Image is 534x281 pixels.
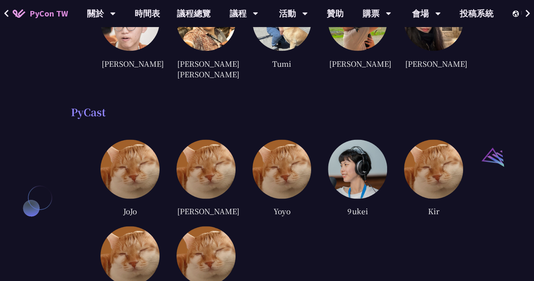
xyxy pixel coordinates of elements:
img: default.0dba411.jpg [404,139,463,199]
div: Tumi [252,57,312,70]
div: Kir [404,205,463,218]
div: [PERSON_NAME] [100,57,160,70]
div: [PERSON_NAME] [404,57,463,70]
span: PyCon TW [30,7,68,20]
a: PyCon TW [4,3,76,24]
img: default.0dba411.jpg [252,139,312,199]
div: JoJo [100,205,160,218]
div: [PERSON_NAME] [176,205,236,218]
div: PyCast [71,106,463,118]
div: [PERSON_NAME] [328,57,387,70]
img: Locale Icon [512,11,521,17]
img: default.0dba411.jpg [100,139,160,199]
img: %E9%88%BA%E9%A6%A8.a36203b.jpg [328,139,387,199]
img: default.0dba411.jpg [176,139,236,199]
div: 9ukei [328,205,387,218]
div: [PERSON_NAME] [PERSON_NAME] [176,57,236,80]
img: Home icon of PyCon TW 2025 [13,9,25,18]
div: Yoyo [252,205,312,218]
